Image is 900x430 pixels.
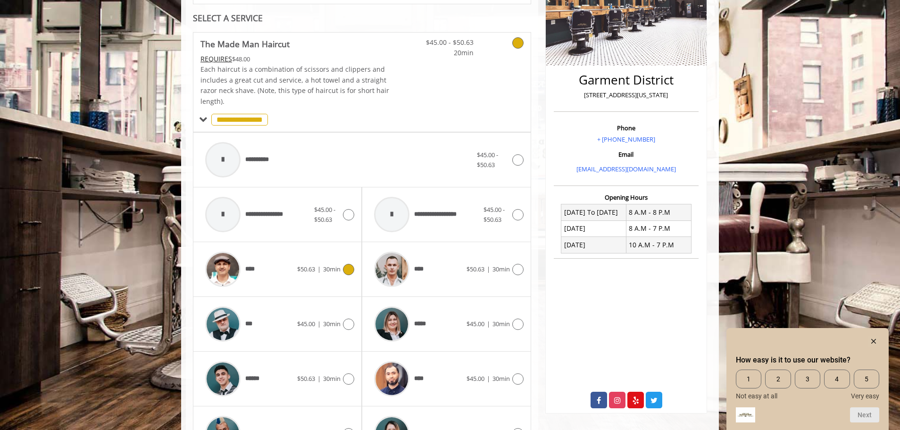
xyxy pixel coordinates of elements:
div: SELECT A SERVICE [193,14,531,23]
span: $45.00 [297,320,315,328]
span: $50.63 [297,265,315,273]
h3: Opening Hours [554,194,699,201]
span: $45.00 [467,320,484,328]
span: 3 [795,370,820,388]
a: + [PHONE_NUMBER] [597,135,655,143]
button: Hide survey [868,336,879,347]
span: 30min [492,320,510,328]
h3: Email [556,151,696,158]
span: 2 [765,370,791,388]
span: | [487,265,490,273]
h2: Garment District [556,73,696,87]
td: [DATE] To [DATE] [561,204,626,220]
span: 30min [323,265,341,273]
a: [EMAIL_ADDRESS][DOMAIN_NAME] [576,165,676,173]
span: $45.00 - $50.63 [418,37,474,48]
span: This service needs some Advance to be paid before we block your appointment [200,54,232,63]
span: | [317,320,321,328]
span: Very easy [851,392,879,400]
div: How easy is it to use our website? Select an option from 1 to 5, with 1 being Not easy at all and... [736,336,879,422]
div: $48.00 [200,54,390,64]
span: 20min [418,48,474,58]
span: | [487,320,490,328]
td: 10 A.M - 7 P.M [626,237,691,253]
div: How easy is it to use our website? Select an option from 1 to 5, with 1 being Not easy at all and... [736,370,879,400]
span: $45.00 - $50.63 [477,151,498,169]
td: [DATE] [561,220,626,236]
span: $50.63 [297,374,315,383]
span: Not easy at all [736,392,777,400]
span: $45.00 [467,374,484,383]
span: 30min [323,320,341,328]
span: $50.63 [467,265,484,273]
h2: How easy is it to use our website? Select an option from 1 to 5, with 1 being Not easy at all and... [736,354,879,366]
span: Each haircut is a combination of scissors and clippers and includes a great cut and service, a ho... [200,65,389,105]
button: Next question [850,407,879,422]
b: The Made Man Haircut [200,37,290,51]
span: | [317,374,321,383]
span: 30min [492,374,510,383]
span: $45.00 - $50.63 [314,205,335,224]
span: | [317,265,321,273]
span: 4 [824,370,850,388]
h3: Phone [556,125,696,131]
span: $45.00 - $50.63 [483,205,505,224]
span: 1 [736,370,761,388]
span: 30min [492,265,510,273]
td: 8 A.M - 8 P.M [626,204,691,220]
p: [STREET_ADDRESS][US_STATE] [556,90,696,100]
span: 5 [854,370,879,388]
span: 30min [323,374,341,383]
td: [DATE] [561,237,626,253]
span: | [487,374,490,383]
td: 8 A.M - 7 P.M [626,220,691,236]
